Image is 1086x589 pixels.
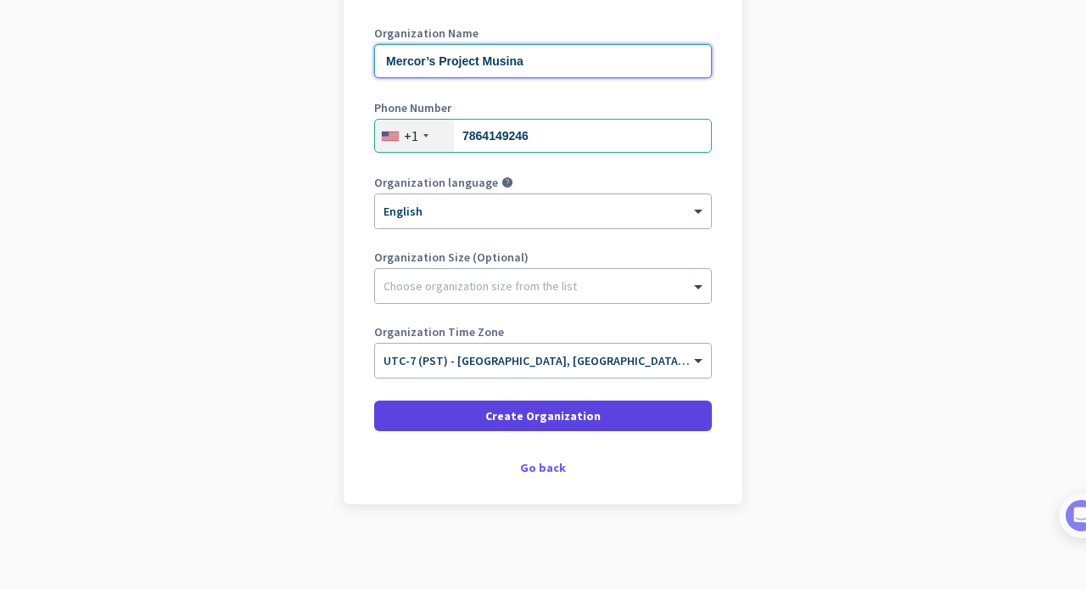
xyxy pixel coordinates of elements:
[374,251,712,263] label: Organization Size (Optional)
[374,177,498,188] label: Organization language
[374,119,712,153] input: 201-555-0123
[374,326,712,338] label: Organization Time Zone
[374,102,712,114] label: Phone Number
[374,462,712,474] div: Go back
[501,177,513,188] i: help
[404,127,418,144] div: +1
[374,27,712,39] label: Organization Name
[374,44,712,78] input: What is the name of your organization?
[374,401,712,431] button: Create Organization
[485,407,601,424] span: Create Organization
